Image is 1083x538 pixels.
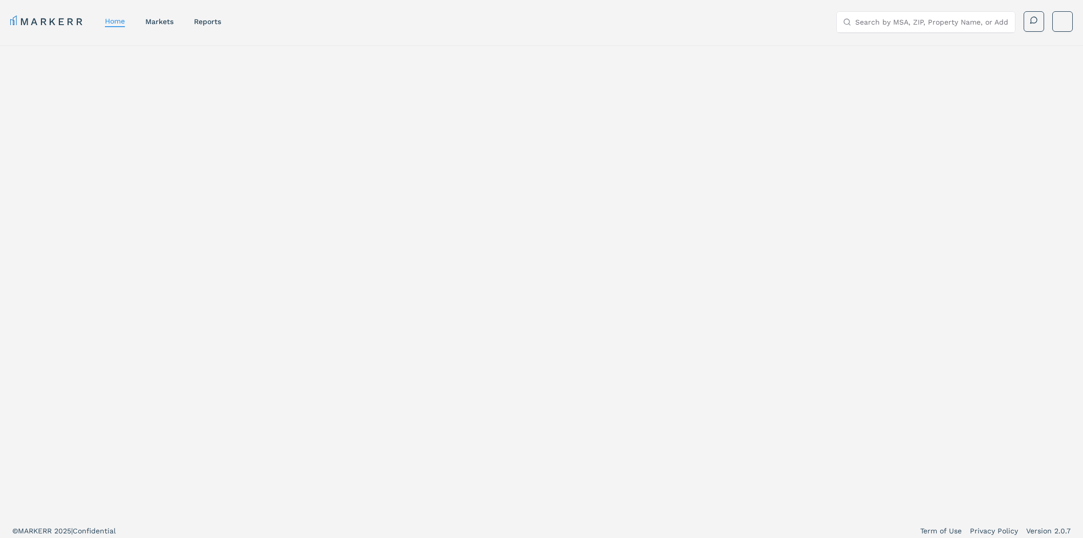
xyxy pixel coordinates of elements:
a: Privacy Policy [970,526,1018,536]
a: MARKERR [10,14,84,29]
span: Confidential [73,527,116,535]
span: 2025 | [54,527,73,535]
a: markets [145,17,174,26]
a: Version 2.0.7 [1026,526,1071,536]
a: Term of Use [920,526,962,536]
span: MARKERR [18,527,54,535]
a: reports [194,17,221,26]
a: home [105,17,125,25]
input: Search by MSA, ZIP, Property Name, or Address [855,12,1009,32]
span: © [12,527,18,535]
